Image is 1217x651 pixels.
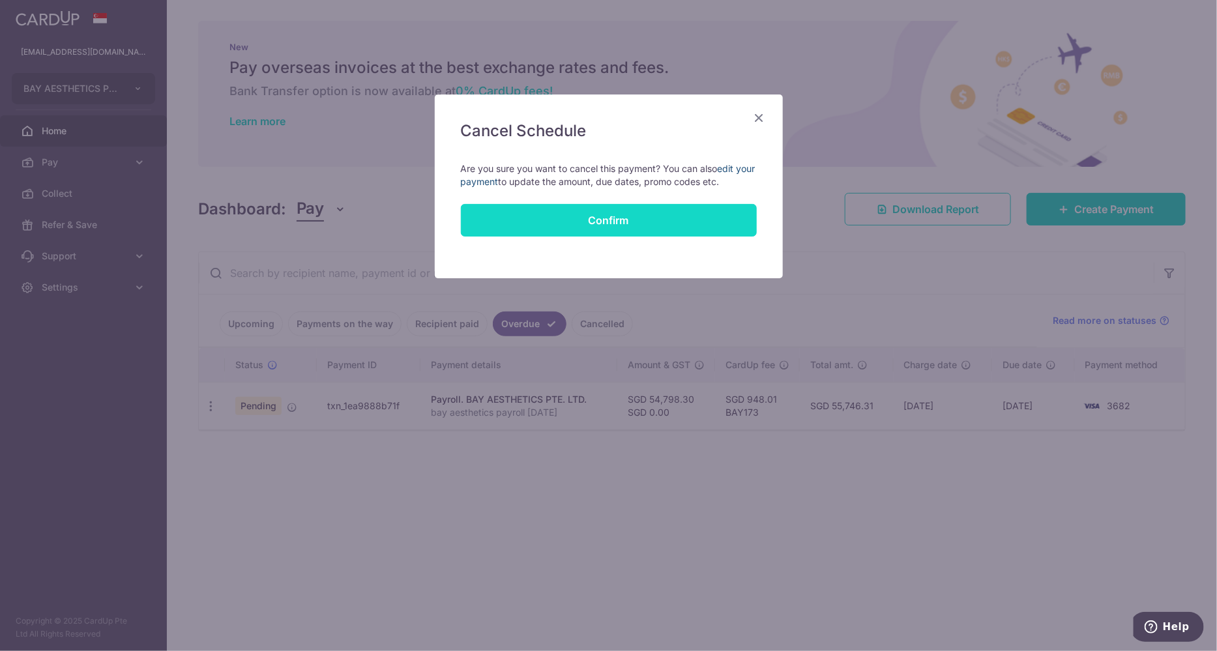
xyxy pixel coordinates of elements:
iframe: Opens a widget where you can find more information [1134,612,1204,644]
button: Close [752,110,767,126]
button: Confirm [461,204,757,237]
p: Are you sure you want to cancel this payment? You can also to update the amount, due dates, promo... [461,162,757,188]
h5: Cancel Schedule [461,121,757,141]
